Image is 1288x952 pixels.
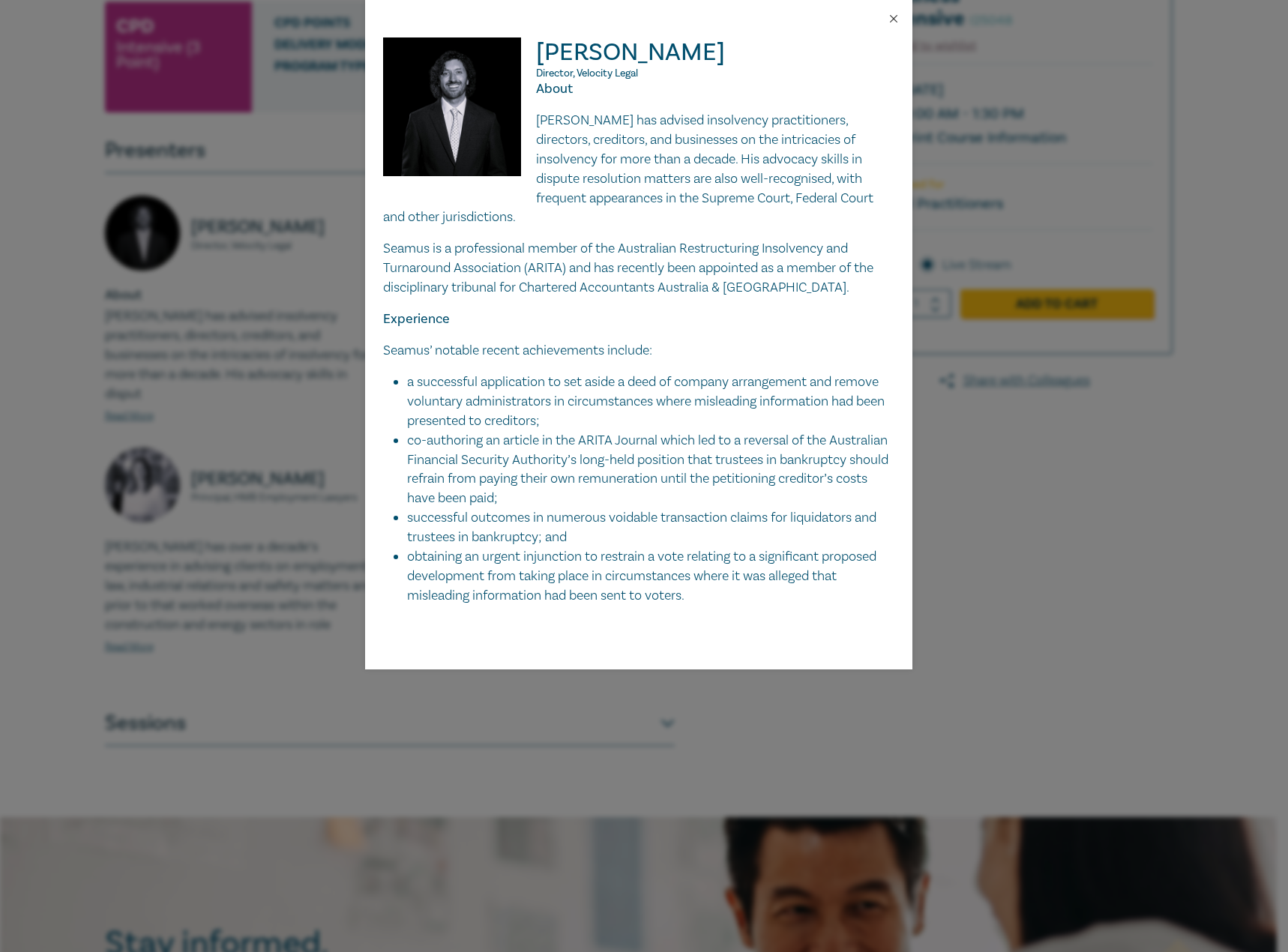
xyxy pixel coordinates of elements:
strong: Experience [383,310,450,328]
p: Seamus is a professional member of the Australian Restructuring Insolvency and Turnaround Associa... [383,239,894,298]
li: co-authoring an article in the ARITA Journal which led to a reversal of the Australian Financial ... [407,431,894,509]
li: obtaining an urgent injunction to restrain a vote relating to a significant proposed development ... [407,547,894,606]
li: successful outcomes in numerous voidable transaction claims for liquidators and trustees in bankr... [407,508,894,547]
p: [PERSON_NAME] has advised insolvency practitioners, directors, creditors, and businesses on the i... [383,111,894,227]
p: Seamus’ notable recent achievements include: [383,341,894,361]
span: Director, Velocity Legal [536,67,638,80]
strong: About [536,80,573,97]
h2: [PERSON_NAME] [383,37,894,79]
button: Close [887,12,900,25]
li: a successful application to set aside a deed of company arrangement and remove voluntary administ... [407,373,894,431]
img: Seamus Ryan [383,37,537,191]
